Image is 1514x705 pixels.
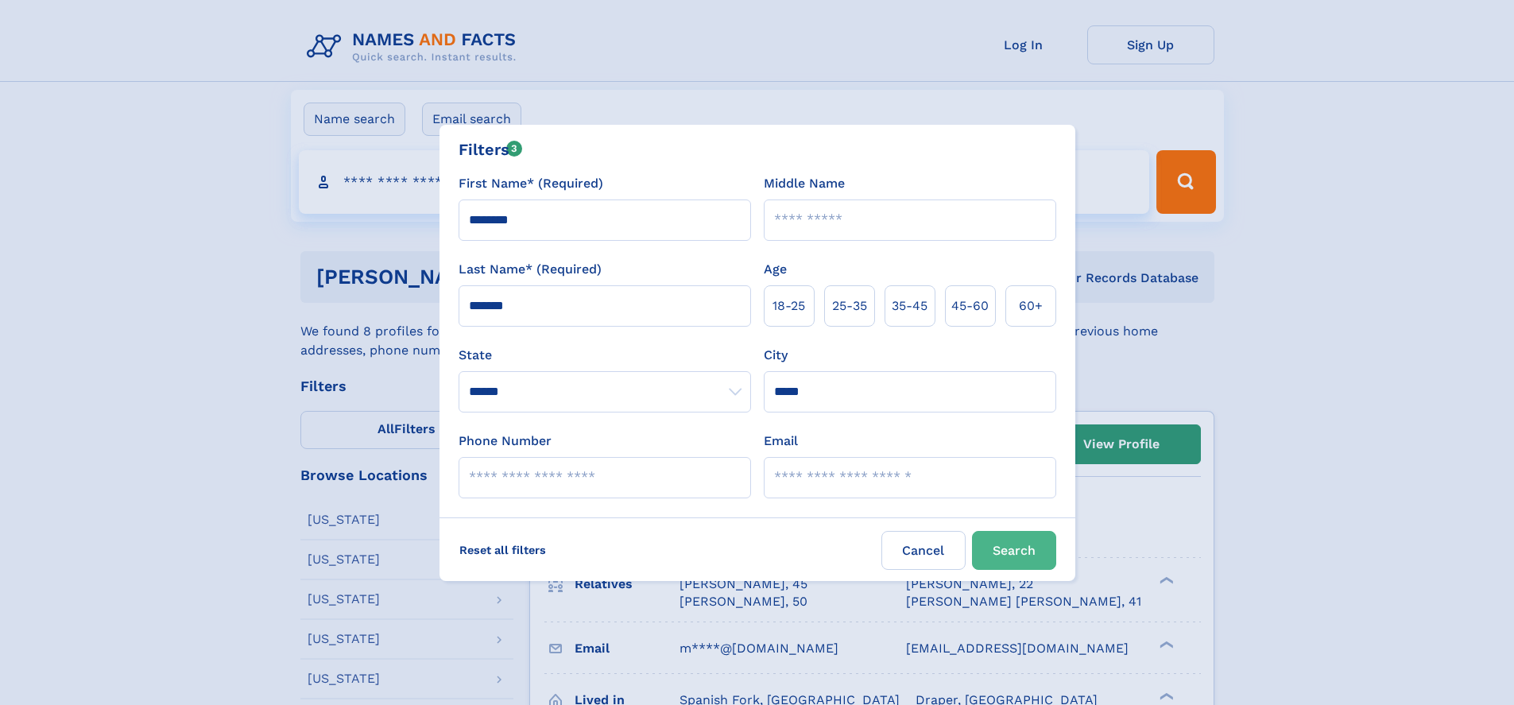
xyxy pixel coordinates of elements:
label: Last Name* (Required) [459,260,602,279]
button: Search [972,531,1056,570]
span: 60+ [1019,296,1043,316]
label: Phone Number [459,432,552,451]
span: 25‑35 [832,296,867,316]
label: First Name* (Required) [459,174,603,193]
label: Reset all filters [449,531,556,569]
label: Cancel [881,531,966,570]
label: Email [764,432,798,451]
div: Filters [459,138,523,161]
span: 18‑25 [772,296,805,316]
label: State [459,346,751,365]
span: 45‑60 [951,296,989,316]
label: Middle Name [764,174,845,193]
label: City [764,346,788,365]
span: 35‑45 [892,296,927,316]
label: Age [764,260,787,279]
